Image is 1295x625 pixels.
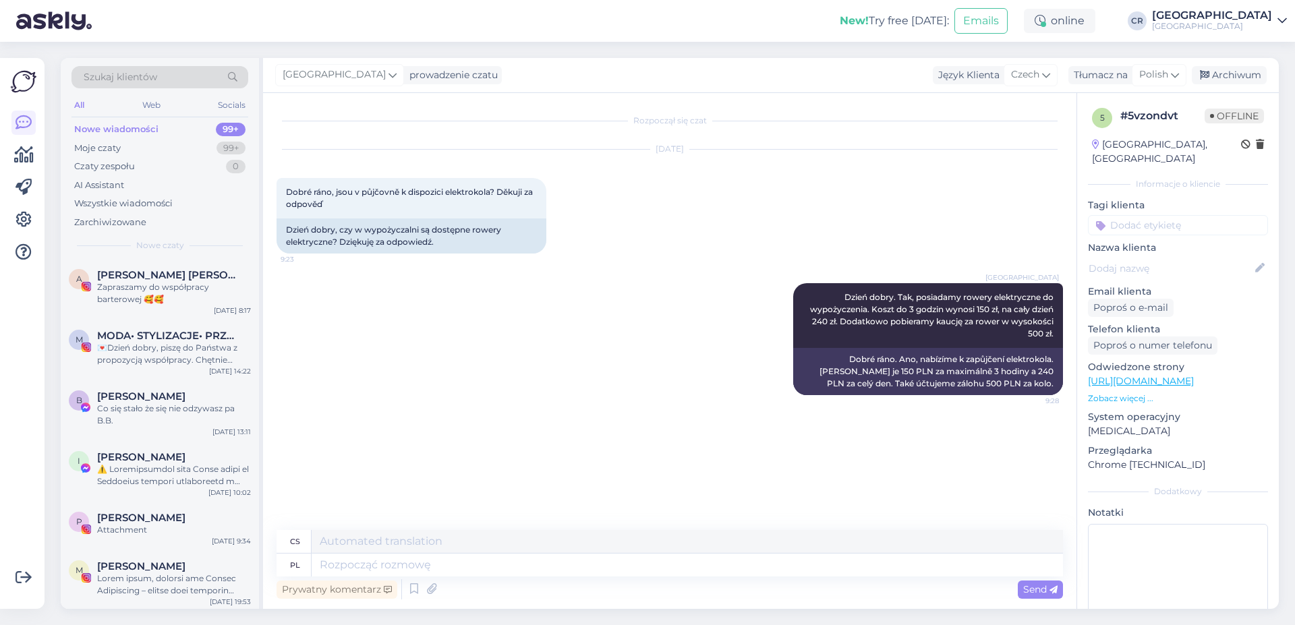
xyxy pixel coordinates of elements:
[78,456,80,466] span: I
[1139,67,1168,82] span: Polish
[97,330,237,342] span: MODA• STYLIZACJE• PRZEGLĄDY KOLEKCJI
[216,123,246,136] div: 99+
[97,451,185,463] span: Igor Jafar
[217,142,246,155] div: 99+
[1152,10,1287,32] a: [GEOGRAPHIC_DATA][GEOGRAPHIC_DATA]
[1192,66,1267,84] div: Archiwum
[1008,396,1059,406] span: 9:28
[277,218,546,254] div: Dzień dobry, czy w wypożyczalni są dostępne rowery elektryczne? Dziękuję za odpowiedź.
[1088,178,1268,190] div: Informacje o kliencie
[1088,360,1268,374] p: Odwiedzone strony
[840,13,949,29] div: Try free [DATE]:
[208,487,251,498] div: [DATE] 10:02
[1088,392,1268,405] p: Zobacz więcej ...
[281,254,331,264] span: 9:23
[1088,299,1174,317] div: Poproś o e-mail
[1128,11,1147,30] div: CR
[1088,444,1268,458] p: Przeglądarka
[1088,336,1217,355] div: Poproś o numer telefonu
[404,68,498,82] div: prowadzenie czatu
[214,305,251,316] div: [DATE] 8:17
[136,239,184,251] span: Nowe czaty
[226,160,246,173] div: 0
[1088,241,1268,255] p: Nazwa klienta
[290,530,300,553] div: cs
[1205,109,1264,123] span: Offline
[1024,9,1095,33] div: online
[97,524,251,536] div: Attachment
[277,581,397,599] div: Prywatny komentarz
[1088,410,1268,424] p: System operacyjny
[1023,583,1058,595] span: Send
[1011,67,1039,82] span: Czech
[985,272,1059,282] span: [GEOGRAPHIC_DATA]
[76,516,82,527] span: P
[71,96,87,114] div: All
[74,142,121,155] div: Moje czaty
[933,68,1000,82] div: Język Klienta
[97,560,185,572] span: Monika Kowalewska
[74,123,159,136] div: Nowe wiadomości
[286,187,535,209] span: Dobré ráno, jsou v půjčovně k dispozici elektrokola? Děkuji za odpověď
[140,96,163,114] div: Web
[97,403,251,427] div: Co się stało że się nie odzywasz pa B.B.
[1152,21,1272,32] div: [GEOGRAPHIC_DATA]
[97,281,251,305] div: Zapraszamy do współpracy barterowej 🥰🥰
[97,342,251,366] div: 💌Dzień dobry, piszę do Państwa z propozycją współpracy. Chętnie odwiedziłabym Państwa hotel z rod...
[74,160,135,173] div: Czaty zespołu
[76,274,82,284] span: A
[1088,506,1268,520] p: Notatki
[74,197,173,210] div: Wszystkie wiadomości
[1088,375,1194,387] a: [URL][DOMAIN_NAME]
[1088,458,1268,472] p: Chrome [TECHNICAL_ID]
[1088,285,1268,299] p: Email klienta
[212,536,251,546] div: [DATE] 9:34
[97,463,251,487] div: ⚠️ Loremipsumdol sita Conse adipi el Seddoeius tempori utlaboreetd m aliqua enimadmini veniamqún...
[277,115,1063,127] div: Rozpoczął się czat
[212,427,251,437] div: [DATE] 13:11
[1088,198,1268,212] p: Tagi klienta
[1088,322,1268,336] p: Telefon klienta
[76,395,82,405] span: B
[1068,68,1128,82] div: Tłumacz na
[209,366,251,376] div: [DATE] 14:22
[810,292,1056,338] span: Dzień dobry. Tak, posiadamy rowery elektryczne do wypożyczenia. Koszt do 3 godzin wynosi 150 zł, ...
[215,96,248,114] div: Socials
[1088,215,1268,235] input: Dodać etykietę
[1089,261,1253,276] input: Dodaj nazwę
[1092,138,1241,166] div: [GEOGRAPHIC_DATA], [GEOGRAPHIC_DATA]
[84,70,157,84] span: Szukaj klientów
[210,597,251,607] div: [DATE] 19:53
[1152,10,1272,21] div: [GEOGRAPHIC_DATA]
[954,8,1008,34] button: Emails
[1100,113,1105,123] span: 5
[11,69,36,94] img: Askly Logo
[793,348,1063,395] div: Dobré ráno. Ano, nabízíme k zapůjčení elektrokola. [PERSON_NAME] je 150 PLN za maximálně 3 hodiny...
[74,179,124,192] div: AI Assistant
[97,269,237,281] span: Anna Żukowska Ewa Adamczewska BLIŹNIACZKI • Bóg • rodzina • dom
[277,143,1063,155] div: [DATE]
[97,390,185,403] span: Bożena Bolewicz
[1088,485,1268,498] div: Dodatkowy
[97,572,251,597] div: Lorem ipsum, dolorsi ame Consec Adipiscing – elitse doei temporin utlaboreetd magn aliquaenim a m...
[1120,108,1205,124] div: # 5vzondvt
[76,334,83,345] span: M
[97,512,185,524] span: Paweł Pokarowski
[283,67,386,82] span: [GEOGRAPHIC_DATA]
[840,14,869,27] b: New!
[1088,424,1268,438] p: [MEDICAL_DATA]
[76,565,83,575] span: M
[74,216,146,229] div: Zarchiwizowane
[290,554,300,576] div: pl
